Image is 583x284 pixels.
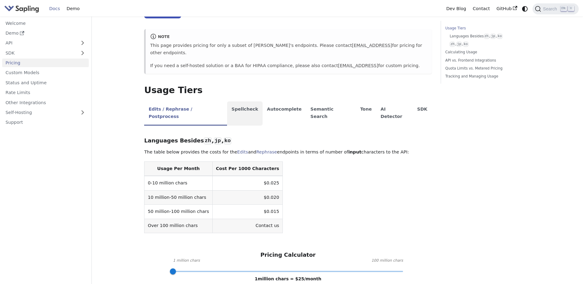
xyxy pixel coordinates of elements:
[484,34,489,39] code: zh
[2,78,89,87] a: Status and Uptime
[533,3,578,14] button: Search (Ctrl+K)
[413,101,432,126] li: SDK
[2,48,77,57] a: SDK
[306,101,356,126] li: Semantic Search
[2,29,89,38] a: Demo
[445,58,528,63] a: API vs. Frontend Integrations
[2,88,89,97] a: Rate Limits
[450,33,526,39] a: Languages Besideszh,jp,ko
[445,74,528,79] a: Tracking and Managing Usage
[224,137,231,145] code: ko
[2,108,89,117] a: Self-Hosting
[144,149,432,156] p: The table below provides the costs for the and endpoints in terms of number of characters to the ...
[445,25,528,31] a: Usage Tiers
[255,276,321,281] span: 1 million chars = $ 25 /month
[541,6,561,11] span: Search
[212,205,282,219] td: $0.015
[469,4,493,13] a: Contact
[450,42,455,47] code: zh
[497,34,503,39] code: ko
[260,252,316,259] h3: Pricing Calculator
[212,162,282,176] th: Cost Per 1000 Characters
[348,150,361,154] strong: input
[227,101,263,126] li: Spellcheck
[493,4,520,13] a: GitHub
[521,4,529,13] button: Switch between dark and light mode (currently system mode)
[256,150,277,154] a: Rephrase
[77,39,89,47] button: Expand sidebar category 'API'
[2,59,89,67] a: Pricing
[150,42,428,57] p: This page provides pricing for only a subset of [PERSON_NAME]'s endpoints. Please contact for pri...
[144,85,432,96] h2: Usage Tiers
[356,101,376,126] li: Tone
[376,101,413,126] li: AI Detector
[144,190,212,204] td: 10 million-50 million chars
[445,66,528,71] a: Quota Limits vs. Metered Pricing
[338,63,378,68] a: [EMAIL_ADDRESS]
[450,41,526,47] a: zh,jp,ko
[173,258,200,264] span: 1 million chars
[2,98,89,107] a: Other Integrations
[2,118,89,127] a: Support
[568,6,574,11] kbd: K
[144,219,212,233] td: Over 100 million chars
[490,34,496,39] code: jp
[2,19,89,28] a: Welcome
[443,4,469,13] a: Dev Blog
[212,219,282,233] td: Contact us
[144,176,212,190] td: 0-10 million chars
[263,101,306,126] li: Autocomplete
[372,258,403,264] span: 100 million chars
[352,43,392,48] a: [EMAIL_ADDRESS]
[456,42,462,47] code: jp
[237,150,248,154] a: Edits
[144,162,212,176] th: Usage Per Month
[150,33,428,41] div: note
[144,137,432,144] h3: Languages Besides , ,
[212,176,282,190] td: $0.025
[77,48,89,57] button: Expand sidebar category 'SDK'
[144,205,212,219] td: 50 million-100 million chars
[214,137,222,145] code: jp
[463,42,469,47] code: ko
[4,4,41,13] a: Sapling.ai
[445,49,528,55] a: Calculating Usage
[212,190,282,204] td: $0.020
[46,4,63,13] a: Docs
[63,4,83,13] a: Demo
[2,68,89,77] a: Custom Models
[2,39,77,47] a: API
[4,4,39,13] img: Sapling.ai
[144,101,227,126] li: Edits / Rephrase / Postprocess
[150,62,428,70] p: If you need a self-hosted solution or a BAA for HIPAA compliance, please also contact for custom ...
[204,137,211,145] code: zh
